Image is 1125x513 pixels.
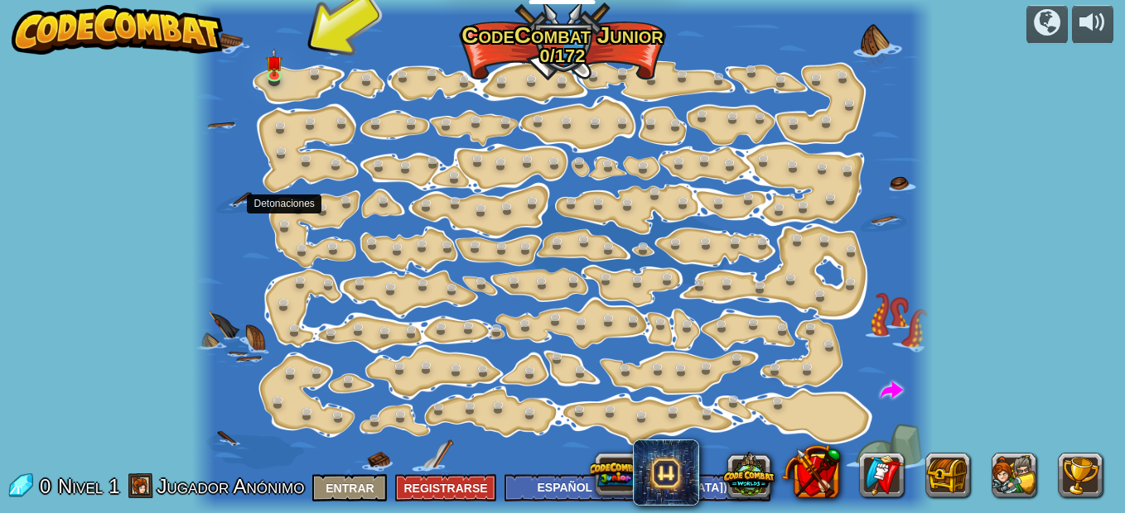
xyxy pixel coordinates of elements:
button: Registrarse [395,474,495,501]
span: Nivel [58,472,103,500]
img: level-banner-unstarted.png [266,48,282,77]
span: Jugador Anónimo [157,475,305,497]
span: 0 [40,475,56,497]
button: Campañas [1026,5,1068,44]
span: 1 [109,475,119,497]
img: CodeCombat - Learn how to code by playing a game [12,5,224,55]
button: Ajustar el volúmen [1072,5,1113,44]
button: Entrar [312,474,387,501]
